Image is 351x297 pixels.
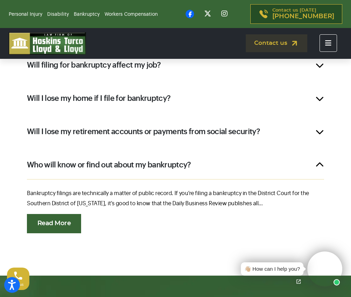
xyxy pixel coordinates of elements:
[27,160,191,170] h2: Who will know or find out about my bankruptcy?
[9,32,86,55] img: logo
[27,188,324,209] p: Bankruptcy filings are technically a matter of public record. If you’re filing a bankruptcy in th...
[9,12,42,17] a: Personal Injury
[244,265,300,273] div: 👋🏼 How can I help you?
[246,34,307,52] a: Contact us
[250,4,342,24] a: Contact us [DATE][PHONE_NUMBER]
[27,93,170,104] h2: Will I lose my home if I file for bankruptcy?
[74,12,100,17] a: Bankruptcy
[105,12,158,17] a: Workers Compensation
[27,214,81,233] a: Read More
[272,13,334,20] span: [PHONE_NUMBER]
[47,12,69,17] a: Disability
[27,126,260,137] h2: Will I lose my retirement accounts or payments from social security?
[272,8,334,20] p: Contact us [DATE]
[291,274,306,289] a: Open chat
[27,60,160,70] h2: Will filing for bankruptcy affect my job?
[320,34,337,52] button: Toggle navigation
